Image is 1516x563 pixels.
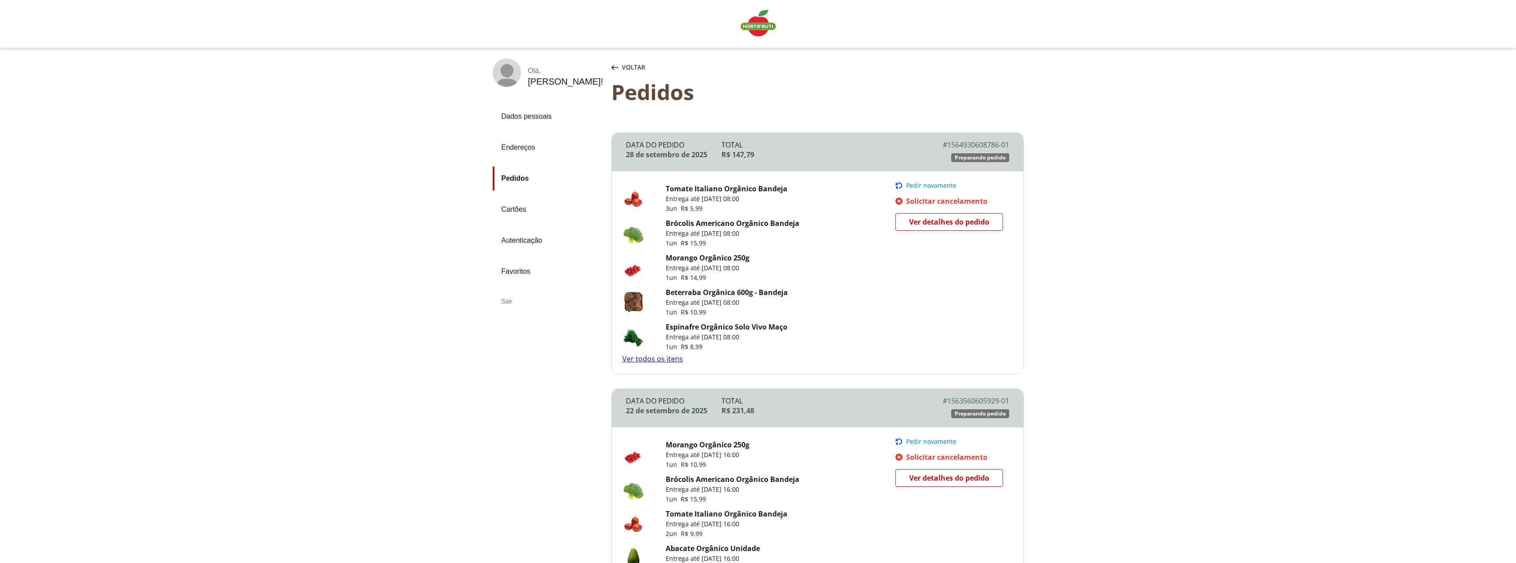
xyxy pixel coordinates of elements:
div: # 1563560605929-01 [913,396,1009,406]
a: Ver detalhes do pedido [895,213,1003,231]
div: Olá , [528,67,603,75]
span: Voltar [622,63,645,72]
p: Entrega até [DATE] 08:00 [666,333,787,342]
div: # 1564930608786-01 [913,140,1009,150]
p: Entrega até [DATE] 08:00 [666,194,787,203]
span: Ver detalhes do pedido [909,471,989,485]
span: Pedir novamente [906,182,957,189]
a: Ver todos os itens [622,354,683,364]
span: Solicitar cancelamento [906,196,988,206]
span: 1 un [666,342,681,351]
div: Data do Pedido [626,396,722,406]
a: Morango Orgânico 250g [666,253,749,263]
span: R$ 15,99 [681,239,706,247]
div: R$ 231,48 [721,406,913,415]
a: Espinafre Orgânico Solo Vivo Maço [666,322,787,332]
a: Autenticação [493,229,604,252]
p: Entrega até [DATE] 16:00 [666,554,760,563]
a: Solicitar cancelamento [895,452,1009,462]
a: Ver detalhes do pedido [895,469,1003,487]
img: Brócolis Americano Orgânico Bandeja [622,222,644,244]
span: 1 un [666,239,681,247]
div: Total [721,396,913,406]
span: R$ 10,99 [681,308,706,316]
p: Entrega até [DATE] 16:00 [666,485,799,494]
div: Data do Pedido [626,140,722,150]
a: Tomate Italiano Orgânico Bandeja [666,184,787,194]
span: 3 un [666,204,681,213]
img: Tomate Italiano Orgânico Bandeja [622,513,644,535]
button: Pedir novamente [895,438,1009,445]
p: Entrega até [DATE] 08:00 [666,264,749,272]
span: Ver detalhes do pedido [909,215,989,229]
span: R$ 9,99 [681,529,702,538]
button: Pedir novamente [895,182,1009,189]
a: Morango Orgânico 250g [666,440,749,450]
p: Entrega até [DATE] 08:00 [666,229,799,238]
span: 1 un [666,460,681,469]
a: Favoritos [493,260,604,283]
a: Brócolis Americano Orgânico Bandeja [666,218,799,228]
span: R$ 8,99 [681,342,702,351]
span: 1 un [666,308,681,316]
img: Espinafre Orgânico Solo Vivo Maço [622,326,644,348]
a: Abacate Orgânico Unidade [666,544,760,553]
img: Morango Orgânico 250g [622,443,644,466]
div: 22 de setembro de 2025 [626,406,722,415]
div: [PERSON_NAME] ! [528,77,603,87]
img: Logo [741,10,776,36]
span: R$ 14,99 [681,273,706,282]
span: Solicitar cancelamento [906,452,988,462]
div: Pedidos [611,80,1024,104]
span: 2 un [666,529,681,538]
span: 1 un [666,495,681,503]
a: Solicitar cancelamento [895,196,1009,206]
a: Endereços [493,136,604,159]
span: R$ 5,99 [681,204,702,213]
a: Dados pessoais [493,105,604,128]
div: 28 de setembro de 2025 [626,150,722,159]
a: Logo [737,6,779,42]
span: Pedir novamente [906,438,957,445]
p: Entrega até [DATE] 16:00 [666,450,749,459]
div: Sair [493,291,604,312]
span: Preparando pedido [955,410,1006,417]
a: Cartões [493,198,604,221]
img: Beterraba Orgânica 600g - Bandeja [622,291,644,313]
img: Tomate Italiano Orgânico Bandeja [622,187,644,210]
p: Entrega até [DATE] 16:00 [666,520,787,528]
a: Beterraba Orgânica 600g - Bandeja [666,287,788,297]
a: Pedidos [493,167,604,190]
div: Total [721,140,913,150]
a: Tomate Italiano Orgânico Bandeja [666,509,787,519]
span: R$ 10,99 [681,460,706,469]
img: Morango Orgânico 250g [622,256,644,279]
span: 1 un [666,273,681,282]
a: Brócolis Americano Orgânico Bandeja [666,474,799,484]
p: Entrega até [DATE] 08:00 [666,298,788,307]
span: R$ 15,99 [681,495,706,503]
div: R$ 147,79 [721,150,913,159]
button: Voltar [609,58,647,76]
span: Preparando pedido [955,154,1006,161]
img: Brócolis Americano Orgânico Bandeja [622,478,644,500]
